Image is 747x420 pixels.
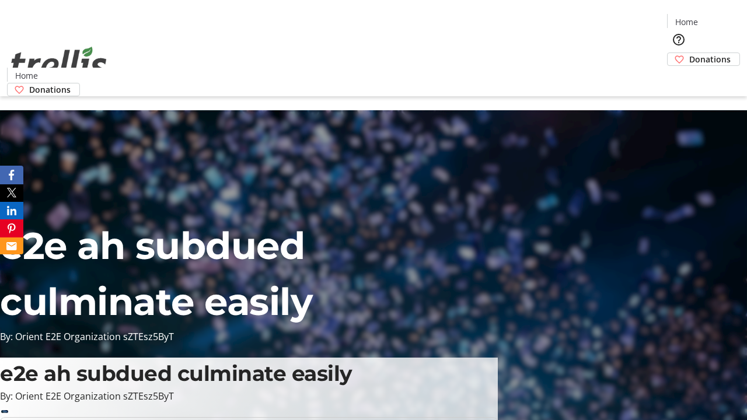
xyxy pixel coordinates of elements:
span: Donations [29,83,71,96]
a: Home [668,16,705,28]
span: Donations [689,53,731,65]
a: Home [8,69,45,82]
a: Donations [7,83,80,96]
button: Help [667,28,690,51]
img: Orient E2E Organization sZTEsz5ByT's Logo [7,34,111,92]
span: Home [15,69,38,82]
a: Donations [667,52,740,66]
span: Home [675,16,698,28]
button: Cart [667,66,690,89]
